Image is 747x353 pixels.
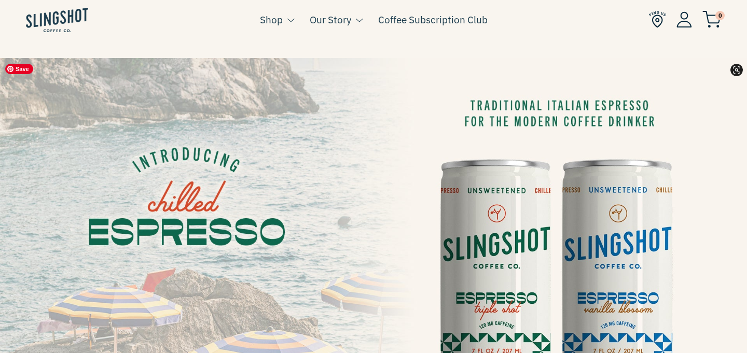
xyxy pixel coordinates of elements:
[676,11,692,27] img: Account
[260,12,283,27] a: Shop
[702,11,721,28] img: cart
[702,13,721,26] a: 0
[378,12,488,27] a: Coffee Subscription Club
[5,64,33,74] span: Save
[715,11,725,20] span: 0
[310,12,351,27] a: Our Story
[649,11,666,28] img: Find Us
